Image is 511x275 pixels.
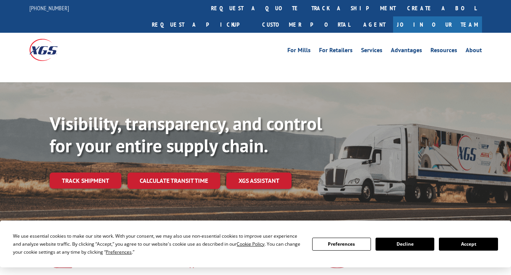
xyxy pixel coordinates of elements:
span: Preferences [106,249,132,255]
a: For Mills [287,47,311,56]
a: Calculate transit time [127,173,220,189]
a: [PHONE_NUMBER] [29,4,69,12]
a: Advantages [391,47,422,56]
b: Visibility, transparency, and control for your entire supply chain. [50,112,322,157]
a: Track shipment [50,173,121,189]
a: For Retailers [319,47,353,56]
a: XGS ASSISTANT [226,173,292,189]
a: Customer Portal [256,16,356,33]
a: Join Our Team [393,16,482,33]
span: Cookie Policy [237,241,264,247]
a: Agent [356,16,393,33]
a: Services [361,47,382,56]
button: Accept [439,238,498,251]
button: Decline [376,238,434,251]
a: About [466,47,482,56]
button: Preferences [312,238,371,251]
a: Request a pickup [146,16,256,33]
div: We use essential cookies to make our site work. With your consent, we may also use non-essential ... [13,232,303,256]
a: Resources [430,47,457,56]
